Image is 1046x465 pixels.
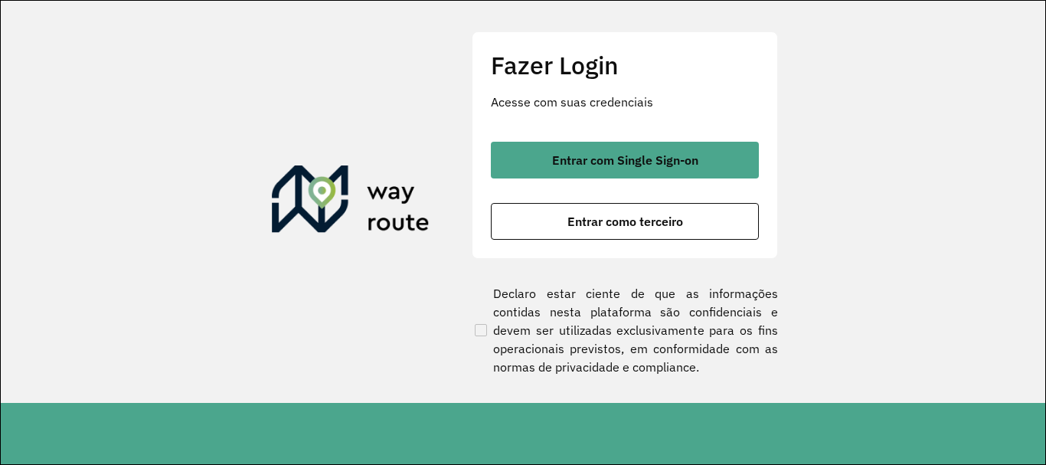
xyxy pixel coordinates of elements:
img: Roteirizador AmbevTech [272,165,430,239]
label: Declaro estar ciente de que as informações contidas nesta plataforma são confidenciais e devem se... [472,284,778,376]
button: button [491,142,759,178]
span: Entrar como terceiro [567,215,683,228]
p: Acesse com suas credenciais [491,93,759,111]
h2: Fazer Login [491,51,759,80]
span: Entrar com Single Sign-on [552,154,698,166]
button: button [491,203,759,240]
